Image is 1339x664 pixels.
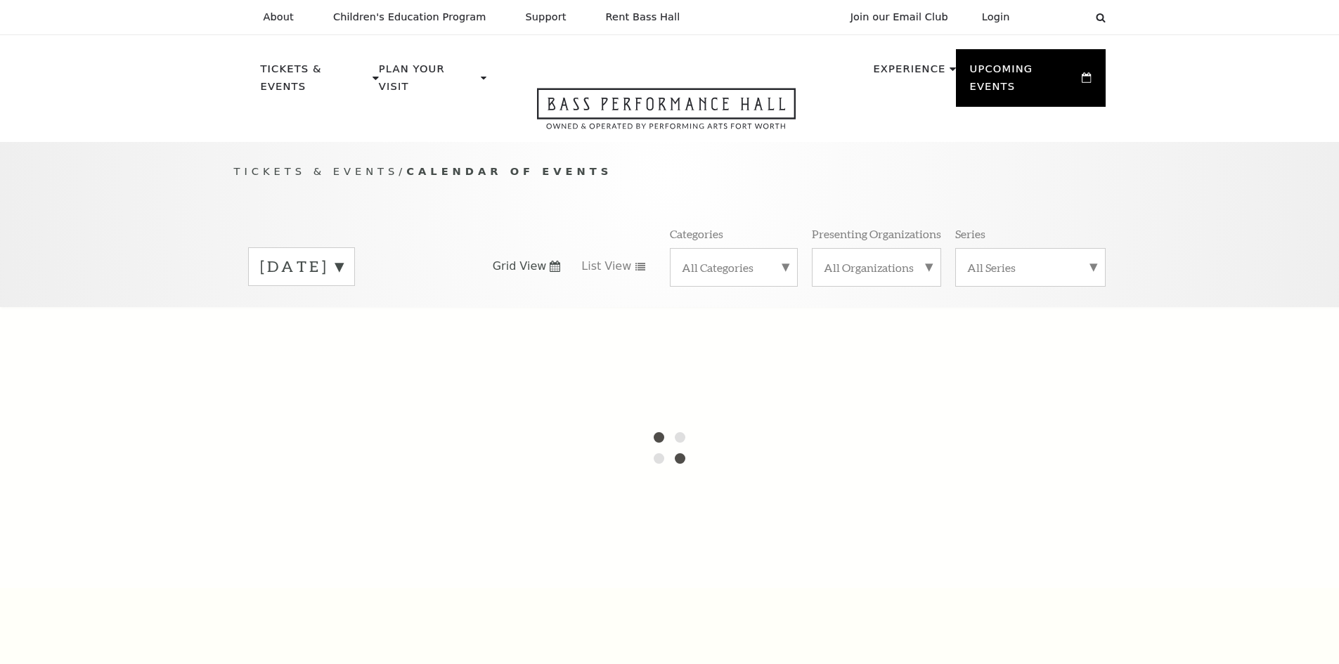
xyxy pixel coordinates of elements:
[333,11,486,23] p: Children's Education Program
[682,260,786,275] label: All Categories
[261,60,370,103] p: Tickets & Events
[670,226,723,241] p: Categories
[970,60,1079,103] p: Upcoming Events
[812,226,941,241] p: Presenting Organizations
[234,165,399,177] span: Tickets & Events
[824,260,929,275] label: All Organizations
[967,260,1094,275] label: All Series
[1033,11,1082,24] select: Select:
[234,163,1106,181] p: /
[493,259,547,274] span: Grid View
[526,11,567,23] p: Support
[379,60,477,103] p: Plan Your Visit
[406,165,612,177] span: Calendar of Events
[581,259,631,274] span: List View
[264,11,294,23] p: About
[606,11,680,23] p: Rent Bass Hall
[873,60,945,86] p: Experience
[260,256,343,278] label: [DATE]
[955,226,985,241] p: Series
